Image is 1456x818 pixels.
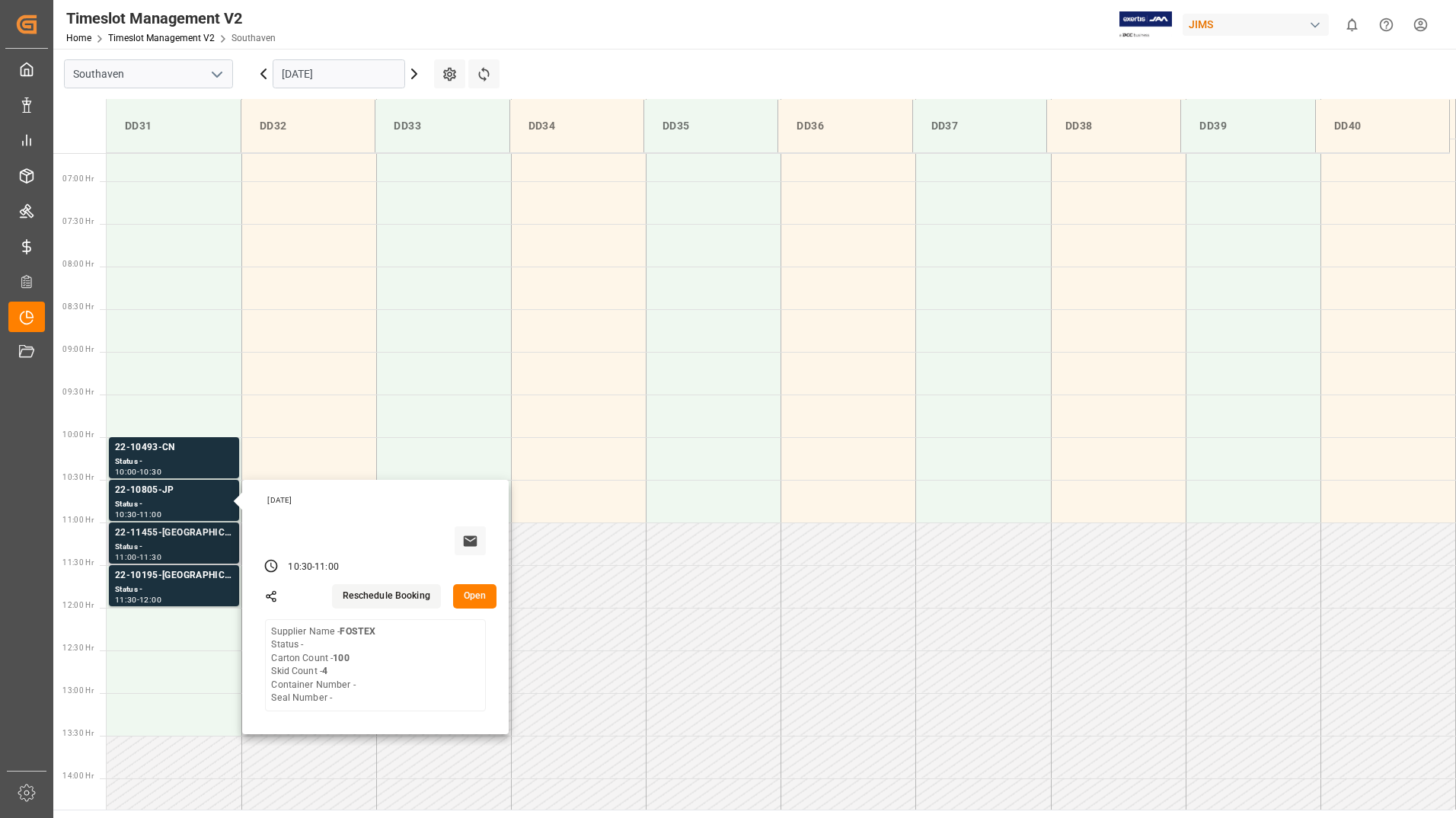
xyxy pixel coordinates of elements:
[62,174,94,183] span: 07:00 Hr
[62,430,94,439] span: 10:00 Hr
[137,468,139,475] div: -
[340,626,375,637] b: FOSTEX
[312,561,315,574] div: -
[522,112,631,140] div: DD34
[315,561,339,574] div: 11:00
[119,112,228,140] div: DD31
[1059,112,1168,140] div: DD38
[62,558,94,567] span: 11:30 Hr
[925,112,1034,140] div: DD37
[115,440,233,455] div: 22-10493-CN
[790,112,899,140] div: DD36
[1183,10,1335,39] button: JIMS
[62,601,94,609] span: 12:00 Hr
[288,561,312,574] div: 10:30
[137,554,139,561] div: -
[108,33,215,43] a: Timeslot Management V2
[66,33,91,43] a: Home
[115,568,233,583] div: 22-10195-[GEOGRAPHIC_DATA]
[115,498,233,511] div: Status -
[62,345,94,353] span: 09:00 Hr
[262,495,492,506] div: [DATE]
[139,511,161,518] div: 11:00
[333,653,349,663] b: 100
[62,388,94,396] span: 09:30 Hr
[1335,8,1369,42] button: show 0 new notifications
[1328,112,1437,140] div: DD40
[62,217,94,225] span: 07:30 Hr
[115,483,233,498] div: 22-10805-JP
[322,666,327,676] b: 4
[115,455,233,468] div: Status -
[64,59,233,88] input: Type to search/select
[139,468,161,475] div: 10:30
[139,554,161,561] div: 11:30
[62,516,94,524] span: 11:00 Hr
[115,596,137,603] div: 11:30
[66,7,276,30] div: Timeslot Management V2
[115,554,137,561] div: 11:00
[137,511,139,518] div: -
[62,644,94,652] span: 12:30 Hr
[271,625,375,705] div: Supplier Name - Status - Carton Count - Skid Count - Container Number - Seal Number -
[115,526,233,541] div: 22-11455-[GEOGRAPHIC_DATA]
[205,62,228,86] button: open menu
[62,260,94,268] span: 08:00 Hr
[62,729,94,737] span: 13:30 Hr
[273,59,405,88] input: DD.MM.YYYY
[656,112,765,140] div: DD35
[115,511,137,518] div: 10:30
[254,112,362,140] div: DD32
[1183,14,1329,36] div: JIMS
[388,112,497,140] div: DD33
[115,541,233,554] div: Status -
[115,468,137,475] div: 10:00
[332,584,441,609] button: Reschedule Booking
[62,772,94,780] span: 14:00 Hr
[1193,112,1302,140] div: DD39
[115,583,233,596] div: Status -
[1119,11,1172,38] img: Exertis%20JAM%20-%20Email%20Logo.jpg_1722504956.jpg
[1369,8,1403,42] button: Help Center
[137,596,139,603] div: -
[139,596,161,603] div: 12:00
[62,473,94,481] span: 10:30 Hr
[62,686,94,695] span: 13:00 Hr
[453,584,497,609] button: Open
[62,302,94,311] span: 08:30 Hr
